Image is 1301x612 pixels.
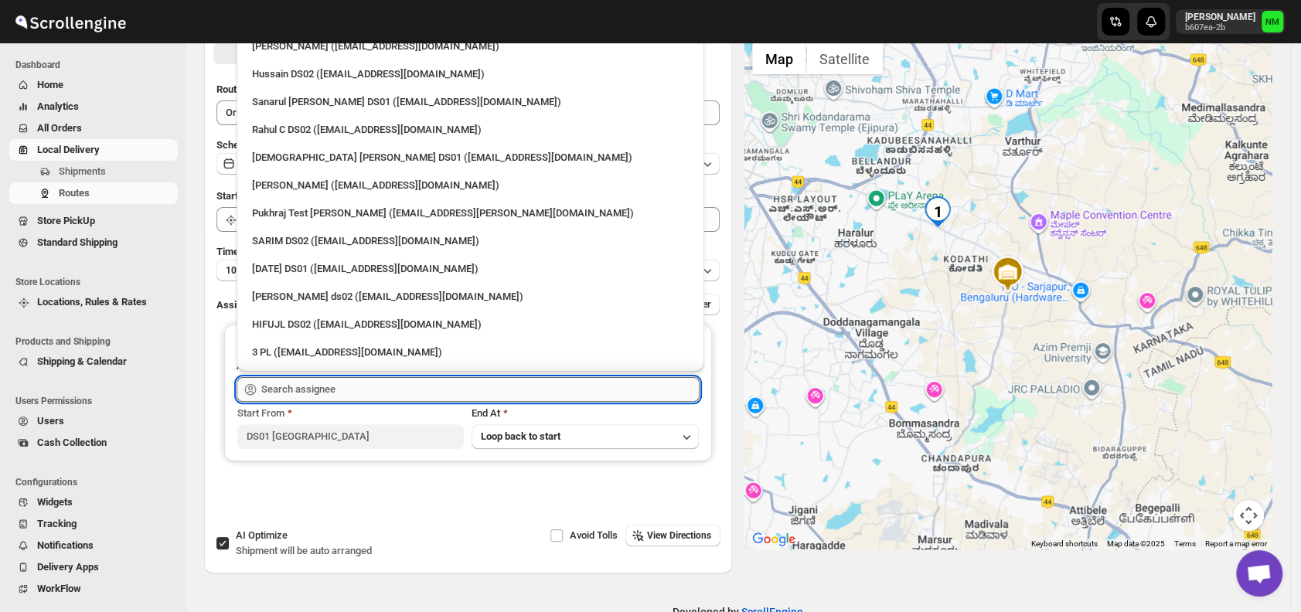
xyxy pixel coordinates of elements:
[252,233,689,249] div: SARIM DS02 ([EMAIL_ADDRESS][DOMAIN_NAME])
[37,539,94,551] span: Notifications
[37,144,100,155] span: Local Delivery
[252,39,689,54] div: [PERSON_NAME] ([EMAIL_ADDRESS][DOMAIN_NAME])
[9,161,178,182] button: Shipments
[9,291,178,313] button: Locations, Rules & Rates
[237,309,704,337] li: HIFUJL DS02 (cepali9173@intady.com)
[15,59,178,71] span: Dashboard
[252,261,689,277] div: [DATE] DS01 ([EMAIL_ADDRESS][DOMAIN_NAME])
[37,122,82,134] span: All Orders
[237,31,704,59] li: Mujakkir Benguli (voweh79617@daypey.com)
[15,395,178,407] span: Users Permissions
[748,529,799,549] a: Open this area in Google Maps (opens a new window)
[15,276,178,288] span: Store Locations
[216,299,258,311] span: Assign to
[252,345,689,360] div: 3 PL ([EMAIL_ADDRESS][DOMAIN_NAME])
[216,100,720,125] input: Eg: Bengaluru Route
[216,246,279,257] span: Time Per Stop
[1205,539,1267,548] a: Report a map error
[213,42,466,64] button: All Route Options
[570,529,618,541] span: Avoid Tolls
[237,337,704,365] li: 3 PL (hello@home-run.co)
[37,496,73,508] span: Widgets
[922,196,953,227] div: 1
[237,59,704,87] li: Hussain DS02 (jarav60351@abatido.com)
[9,182,178,204] button: Routes
[236,529,288,541] span: AI Optimize
[252,289,689,304] div: [PERSON_NAME] ds02 ([EMAIL_ADDRESS][DOMAIN_NAME])
[237,226,704,253] li: SARIM DS02 (xititor414@owlny.com)
[472,406,698,421] div: End At
[1174,539,1196,548] a: Terms (opens in new tab)
[9,556,178,578] button: Delivery Apps
[237,281,704,309] li: Rashidul ds02 (vaseno4694@minduls.com)
[237,407,284,419] span: Start From
[37,437,107,448] span: Cash Collection
[216,190,339,202] span: Start Location (Warehouse)
[252,94,689,110] div: Sanarul [PERSON_NAME] DS01 ([EMAIL_ADDRESS][DOMAIN_NAME])
[1185,23,1255,32] p: b607ea-2b
[216,83,271,95] span: Route Name
[9,410,178,432] button: Users
[472,424,698,449] button: Loop back to start
[37,415,64,427] span: Users
[1176,9,1285,34] button: User menu
[9,351,178,372] button: Shipping & Calendar
[1185,11,1255,23] p: [PERSON_NAME]
[37,561,99,573] span: Delivery Apps
[9,578,178,600] button: WorkFlow
[806,43,883,74] button: Show satellite imagery
[237,114,704,142] li: Rahul C DS02 (rahul.chopra@home-run.co)
[15,335,178,348] span: Products and Shipping
[1265,17,1279,27] text: NM
[647,529,711,542] span: View Directions
[9,491,178,513] button: Widgets
[252,66,689,82] div: Hussain DS02 ([EMAIL_ADDRESS][DOMAIN_NAME])
[752,43,806,74] button: Show street map
[1031,539,1098,549] button: Keyboard shortcuts
[237,142,704,170] li: Islam Laskar DS01 (vixib74172@ikowat.com)
[59,187,90,199] span: Routes
[1233,500,1264,531] button: Map camera controls
[37,296,147,308] span: Locations, Rules & Rates
[252,178,689,193] div: [PERSON_NAME] ([EMAIL_ADDRESS][DOMAIN_NAME])
[9,117,178,139] button: All Orders
[1262,11,1283,32] span: Narjit Magar
[481,430,560,442] span: Loop back to start
[1107,539,1165,548] span: Map data ©2025
[37,100,79,112] span: Analytics
[252,122,689,138] div: Rahul C DS02 ([EMAIL_ADDRESS][DOMAIN_NAME])
[15,476,178,488] span: Configurations
[252,150,689,165] div: [DEMOGRAPHIC_DATA] [PERSON_NAME] DS01 ([EMAIL_ADDRESS][DOMAIN_NAME])
[236,545,372,556] span: Shipment will be auto arranged
[237,365,704,393] li: REMON DS02 (kesame7468@btcours.com)
[226,264,272,277] span: 10 minutes
[748,529,799,549] img: Google
[37,236,117,248] span: Standard Shipping
[252,206,689,221] div: Pukhraj Test [PERSON_NAME] ([EMAIL_ADDRESS][PERSON_NAME][DOMAIN_NAME])
[625,525,720,546] button: View Directions
[9,432,178,454] button: Cash Collection
[59,165,106,177] span: Shipments
[37,518,77,529] span: Tracking
[9,96,178,117] button: Analytics
[216,139,278,151] span: Scheduled for
[1236,550,1282,597] div: Open chat
[237,170,704,198] li: Vikas Rathod (lolegiy458@nalwan.com)
[261,377,700,402] input: Search assignee
[204,70,732,525] div: All Route Options
[252,317,689,332] div: HIFUJL DS02 ([EMAIL_ADDRESS][DOMAIN_NAME])
[37,79,63,90] span: Home
[37,355,127,367] span: Shipping & Calendar
[12,2,128,41] img: ScrollEngine
[216,260,720,281] button: 10 minutes
[643,298,710,311] span: Add More Driver
[9,535,178,556] button: Notifications
[237,87,704,114] li: Sanarul Haque DS01 (fefifag638@adosnan.com)
[9,74,178,96] button: Home
[9,513,178,535] button: Tracking
[37,583,81,594] span: WorkFlow
[237,198,704,226] li: Pukhraj Test Grewal (lesogip197@pariag.com)
[237,253,704,281] li: Raja DS01 (gasecig398@owlny.com)
[216,153,720,175] button: [DATE]|[DATE]
[37,215,95,226] span: Store PickUp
